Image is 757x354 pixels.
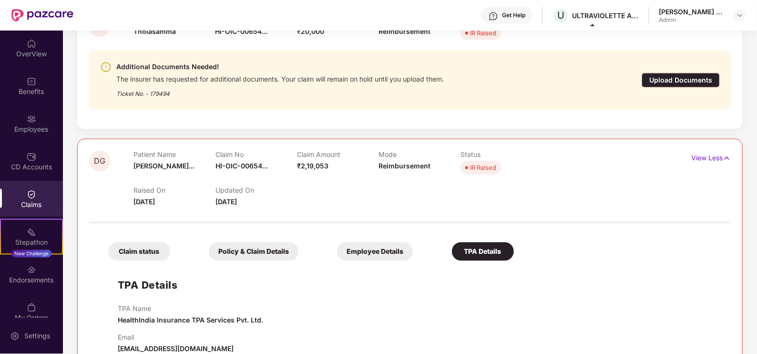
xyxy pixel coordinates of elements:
span: [DATE] [133,198,155,206]
div: New Challenge [11,250,51,258]
img: svg+xml;base64,PHN2ZyBpZD0iSG9tZSIgeG1sbnM9Imh0dHA6Ly93d3cudzMub3JnLzIwMDAvc3ZnIiB3aWR0aD0iMjAiIG... [27,39,36,49]
img: svg+xml;base64,PHN2ZyBpZD0iQ2xhaW0iIHhtbG5zPSJodHRwOi8vd3d3LnczLm9yZy8yMDAwL3N2ZyIgd2lkdGg9IjIwIi... [27,190,36,199]
img: svg+xml;base64,PHN2ZyBpZD0iRW5kb3JzZW1lbnRzIiB4bWxucz0iaHR0cDovL3d3dy53My5vcmcvMjAwMC9zdmciIHdpZH... [27,265,36,275]
div: TPA Details [452,242,514,261]
div: Stepathon [1,238,62,248]
p: Claim Amount [297,151,378,159]
img: New Pazcare Logo [11,9,73,21]
span: T [97,22,102,31]
img: svg+xml;base64,PHN2ZyBpZD0iTXlfT3JkZXJzIiBkYXRhLW5hbWU9Ik15IE9yZGVycyIgeG1sbnM9Imh0dHA6Ly93d3cudz... [27,303,36,312]
img: svg+xml;base64,PHN2ZyBpZD0iQmVuZWZpdHMiIHhtbG5zPSJodHRwOi8vd3d3LnczLm9yZy8yMDAwL3N2ZyIgd2lkdGg9Ij... [27,77,36,86]
span: Reimbursement [378,28,430,36]
div: IR Raised [470,29,496,38]
p: Claim No [215,151,297,159]
div: ULTRAVIOLETTE AUTOMOTIVE PRIVATE LIMITED [572,11,639,20]
span: ₹2,19,053 [297,162,328,170]
span: Reimbursement [379,162,431,170]
span: [DATE] [215,198,237,206]
div: Upload Documents [642,73,720,88]
span: HealthIndia Insurance TPA Services Pvt. Ltd. [118,316,263,324]
img: svg+xml;base64,PHN2ZyB4bWxucz0iaHR0cDovL3d3dy53My5vcmcvMjAwMC9zdmciIHdpZHRoPSIyMSIgaGVpZ2h0PSIyMC... [27,228,36,237]
div: The insurer has requested for additional documents. Your claim will remain on hold until you uplo... [116,73,444,84]
div: Employee Details [337,242,413,261]
div: [PERSON_NAME] E A [659,7,726,16]
span: ₹20,000 [297,28,324,36]
span: [EMAIL_ADDRESS][DOMAIN_NAME] [118,345,234,353]
p: Patient Name [133,151,215,159]
div: Claim status [108,242,170,261]
div: Additional Documents Needed! [116,62,444,73]
span: HI-OIC-00654... [215,162,268,170]
img: svg+xml;base64,PHN2ZyBpZD0iQ0RfQWNjb3VudHMiIGRhdGEtbmFtZT0iQ0QgQWNjb3VudHMiIHhtbG5zPSJodHRwOi8vd3... [27,152,36,162]
p: Updated On [215,187,297,195]
img: svg+xml;base64,PHN2ZyBpZD0iSGVscC0zMngzMiIgeG1sbnM9Imh0dHA6Ly93d3cudzMub3JnLzIwMDAvc3ZnIiB3aWR0aD... [489,11,498,21]
img: svg+xml;base64,PHN2ZyBpZD0iV2FybmluZ18tXzI0eDI0IiBkYXRhLW5hbWU9Ildhcm5pbmcgLSAyNHgyNCIgeG1sbnM9Im... [100,62,112,73]
p: TPA Name [118,305,263,313]
img: svg+xml;base64,PHN2ZyBpZD0iRW1wbG95ZWVzIiB4bWxucz0iaHR0cDovL3d3dy53My5vcmcvMjAwMC9zdmciIHdpZHRoPS... [27,115,36,124]
img: svg+xml;base64,PHN2ZyB4bWxucz0iaHR0cDovL3d3dy53My5vcmcvMjAwMC9zdmciIHdpZHRoPSIxNyIgaGVpZ2h0PSIxNy... [723,153,731,164]
p: Mode [379,151,460,159]
div: Admin [659,16,726,24]
p: Status [460,151,542,159]
img: svg+xml;base64,PHN2ZyBpZD0iU2V0dGluZy0yMHgyMCIgeG1sbnM9Imh0dHA6Ly93d3cudzMub3JnLzIwMDAvc3ZnIiB3aW... [10,332,20,341]
p: View Less [691,151,731,164]
div: IR Raised [470,163,496,173]
span: U [557,10,564,21]
span: DG [94,157,105,166]
p: Email [118,333,234,342]
span: Tholasamma [133,28,176,36]
span: HI-OIC-00654... [215,28,267,36]
p: Raised On [133,187,215,195]
img: svg+xml;base64,PHN2ZyBpZD0iRHJvcGRvd24tMzJ4MzIiIHhtbG5zPSJodHRwOi8vd3d3LnczLm9yZy8yMDAwL3N2ZyIgd2... [736,11,744,19]
div: Policy & Claim Details [209,242,298,261]
div: Settings [21,332,53,341]
div: Get Help [502,11,525,19]
span: [PERSON_NAME]... [133,162,194,170]
div: Ticket No. - 179494 [116,84,444,99]
h1: TPA Details [118,278,178,293]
